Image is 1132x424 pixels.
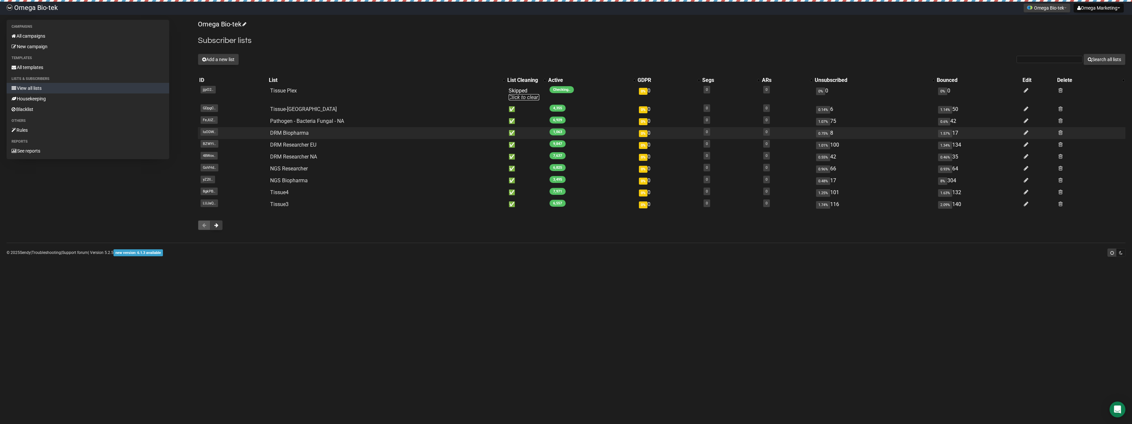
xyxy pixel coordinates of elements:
span: LUJaQ.. [201,199,218,207]
a: 0 [766,130,768,134]
td: 0 [636,139,701,151]
span: 0% [816,88,825,95]
span: 0% [639,142,647,149]
div: Bounced [937,77,1020,84]
span: 0.6% [938,118,950,125]
a: Tissue3 [270,201,289,207]
div: Segs [702,77,754,84]
span: 0.46% [938,154,952,161]
a: new version: 6.1.3 available [113,250,163,255]
div: Unsubscribed [815,77,929,84]
span: jjpO2.. [201,86,216,93]
td: 0 [636,175,701,187]
td: 42 [813,151,936,163]
th: Edit: No sort applied, sorting is disabled [1021,76,1056,85]
a: 0 [706,177,708,182]
a: Sendy [20,250,31,255]
a: DRM Biopharma [270,130,309,136]
span: 0% [639,190,647,196]
div: GDPR [638,77,694,84]
a: Tissue-[GEOGRAPHIC_DATA] [270,106,337,112]
h2: Subscriber lists [198,35,1125,47]
li: Others [7,117,169,125]
td: 17 [813,175,936,187]
a: View all lists [7,83,169,93]
li: Lists & subscribers [7,75,169,83]
span: 6,557 [550,200,566,207]
th: Bounced: No sort applied, sorting is disabled [935,76,1021,85]
td: 116 [813,198,936,210]
td: 101 [813,187,936,198]
td: ✅ [506,187,547,198]
li: Templates [7,54,169,62]
td: ✅ [506,127,547,139]
th: GDPR: No sort applied, activate to apply an ascending sort [636,76,701,85]
td: 0 [636,187,701,198]
span: 0% [639,130,647,137]
span: 2.09% [938,201,952,209]
div: Edit [1022,77,1054,84]
span: 7,971 [550,188,566,195]
span: 0% [639,118,647,125]
td: 0 [636,163,701,175]
span: GDpgC.. [201,104,218,112]
a: 0 [766,118,768,122]
td: 0 [813,85,936,103]
td: 0 [636,151,701,163]
td: 0 [636,198,701,210]
a: 0 [706,118,708,122]
td: 0 [935,85,1021,103]
a: 0 [706,142,708,146]
a: 0 [766,201,768,205]
a: 0 [766,106,768,110]
span: new version: 6.1.3 available [113,249,163,256]
td: 0 [636,85,701,103]
button: Add a new list [198,54,239,65]
a: All campaigns [7,31,169,41]
li: Reports [7,138,169,146]
span: 6,825 [550,164,566,171]
span: 8% [938,177,947,185]
th: List: No sort applied, activate to apply an ascending sort [267,76,506,85]
a: 0 [706,88,708,92]
td: 35 [935,151,1021,163]
td: 64 [935,163,1021,175]
span: 1.57% [938,130,952,137]
span: 1.14% [938,106,952,114]
span: 0.55% [816,154,830,161]
span: 0% [639,88,647,95]
td: 0 [636,103,701,115]
span: 0.93% [938,165,952,173]
a: 0 [766,154,768,158]
span: 0% [639,106,647,113]
span: 9,847 [550,140,566,147]
td: 0 [636,115,701,127]
a: 0 [706,106,708,110]
a: Click to clean [509,94,539,100]
a: DRM Researcher EU [270,142,316,148]
div: ARs [762,77,807,84]
th: Delete: No sort applied, activate to apply an ascending sort [1056,76,1125,85]
td: 140 [935,198,1021,210]
td: ✅ [506,103,547,115]
span: luODW.. [201,128,218,136]
div: Active [548,77,630,84]
td: ✅ [506,163,547,175]
a: 0 [766,165,768,170]
span: 0% [938,88,947,95]
td: ✅ [506,198,547,210]
span: 1.25% [816,189,830,197]
a: 0 [766,189,768,194]
td: 304 [935,175,1021,187]
td: 6 [813,103,936,115]
span: 1.74% [816,201,830,209]
a: Pathogen - Bacteria Fungal - NA [270,118,344,124]
a: Rules [7,125,169,135]
td: 8 [813,127,936,139]
span: 1.34% [938,142,952,149]
td: ✅ [506,175,547,187]
td: 42 [935,115,1021,127]
td: 66 [813,163,936,175]
span: Skipped [509,88,539,100]
th: Active: No sort applied, activate to apply an ascending sort [547,76,636,85]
